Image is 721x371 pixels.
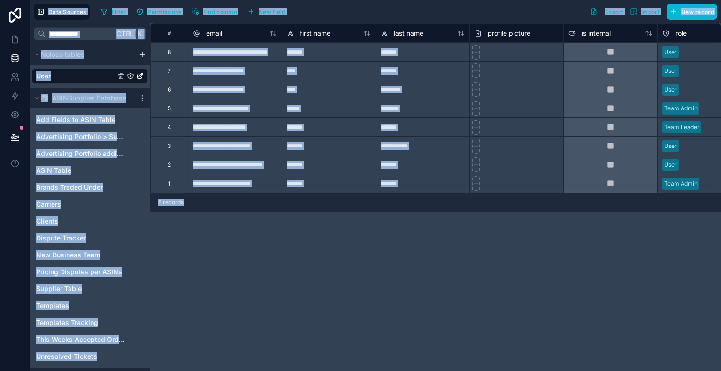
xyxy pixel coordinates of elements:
[136,31,143,37] span: K
[488,29,530,38] span: profile picture
[664,104,698,113] div: Team Admin
[168,124,171,131] div: 4
[168,180,170,187] div: 1
[582,29,611,38] span: is internal
[112,8,126,15] span: Filter
[97,5,130,19] button: Filter
[158,199,184,206] span: 8 records
[259,8,285,15] span: New field
[664,123,699,131] div: Team Leader
[133,5,184,19] button: Permissions
[641,8,660,15] span: Import
[675,29,687,38] span: role
[681,8,714,15] span: New record
[133,5,188,19] a: Permissions
[667,4,717,20] button: New record
[605,8,623,15] span: Export
[394,29,423,38] span: last name
[627,4,663,20] button: Import
[34,4,90,20] button: Data Sources
[664,179,698,188] div: Team Admin
[664,67,677,75] div: User
[168,67,171,75] div: 7
[206,29,222,38] span: email
[115,28,135,39] span: Ctrl
[664,48,677,56] div: User
[244,5,289,19] button: New field
[664,85,677,94] div: User
[48,8,86,15] span: Data Sources
[203,8,237,15] span: Find column
[158,30,181,37] div: #
[664,161,677,169] div: User
[664,142,677,150] div: User
[189,5,240,19] button: Find column
[587,4,627,20] button: Export
[168,142,171,150] div: 3
[168,161,171,169] div: 2
[663,4,717,20] a: New record
[147,8,181,15] span: Permissions
[168,86,171,93] div: 6
[168,48,171,56] div: 8
[300,29,330,38] span: first name
[168,105,171,112] div: 5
